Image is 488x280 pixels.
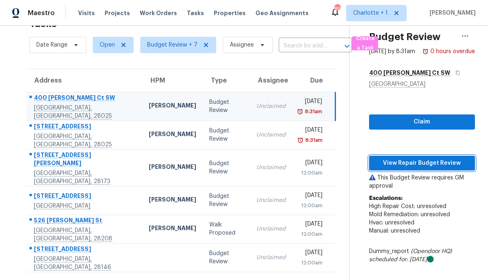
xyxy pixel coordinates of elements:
[297,108,303,116] img: Overdue Alarm Icon
[429,47,475,56] div: 0 hours overdue
[369,247,475,264] div: Dummy_report
[147,41,197,49] span: Budget Review + 7
[299,230,322,238] div: 12:00am
[149,224,196,234] div: [PERSON_NAME]
[255,9,309,17] span: Geo Assignments
[369,257,427,262] i: scheduled for: [DATE]
[140,9,177,17] span: Work Orders
[292,69,335,92] th: Due
[369,212,450,217] span: Mold Remediation: unresolved
[28,9,55,17] span: Maestro
[250,69,292,92] th: Assignee
[256,225,286,233] div: Unclaimed
[209,159,243,176] div: Budget Review
[256,102,286,110] div: Unclaimed
[149,101,196,112] div: [PERSON_NAME]
[149,195,196,206] div: [PERSON_NAME]
[352,36,378,50] button: Create a Task
[299,97,322,108] div: [DATE]
[369,156,475,171] button: View Repair Budget Review
[369,204,446,209] span: High Repair Cost: unresolved
[29,20,57,28] h2: Tasks
[304,136,322,144] div: 8:31am
[356,34,374,53] span: Create a Task
[142,69,203,92] th: HPM
[78,9,95,17] span: Visits
[299,126,322,136] div: [DATE]
[149,130,196,140] div: [PERSON_NAME]
[209,127,243,143] div: Budget Review
[203,69,250,92] th: Type
[369,47,415,56] div: [DATE] by 8:31am
[299,220,322,230] div: [DATE]
[369,174,475,190] p: This Budget Review requires GM approval
[411,249,452,254] i: (Opendoor HQ)
[450,65,461,80] button: Copy Address
[149,163,196,173] div: [PERSON_NAME]
[299,169,322,177] div: 12:00am
[369,195,403,201] b: Escalations:
[426,9,476,17] span: [PERSON_NAME]
[187,10,204,16] span: Tasks
[299,191,322,202] div: [DATE]
[369,220,414,226] span: Hvac: unresolved
[36,41,67,49] span: Date Range
[105,9,130,17] span: Projects
[341,40,353,52] button: Open
[376,158,468,168] span: View Repair Budget Review
[369,33,441,41] h2: Budget Review
[214,9,246,17] span: Properties
[369,114,475,130] button: Claim
[376,117,468,127] span: Claim
[26,69,142,92] th: Address
[230,41,254,49] span: Assignee
[299,159,322,169] div: [DATE]
[369,228,420,234] span: Manual: unresolved
[299,259,322,267] div: 12:00am
[256,196,286,204] div: Unclaimed
[256,131,286,139] div: Unclaimed
[209,98,243,114] div: Budget Review
[303,108,322,116] div: 8:31am
[256,253,286,262] div: Unclaimed
[256,164,286,172] div: Unclaimed
[299,249,322,259] div: [DATE]
[422,47,429,56] img: Overdue Alarm Icon
[353,9,388,17] span: Charlotte + 1
[209,249,243,266] div: Budget Review
[334,5,340,13] div: 89
[279,40,329,52] input: Search by address
[297,136,304,144] img: Overdue Alarm Icon
[299,202,322,210] div: 12:00am
[100,41,115,49] span: Open
[209,221,243,237] div: Walk Proposed
[209,192,243,208] div: Budget Review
